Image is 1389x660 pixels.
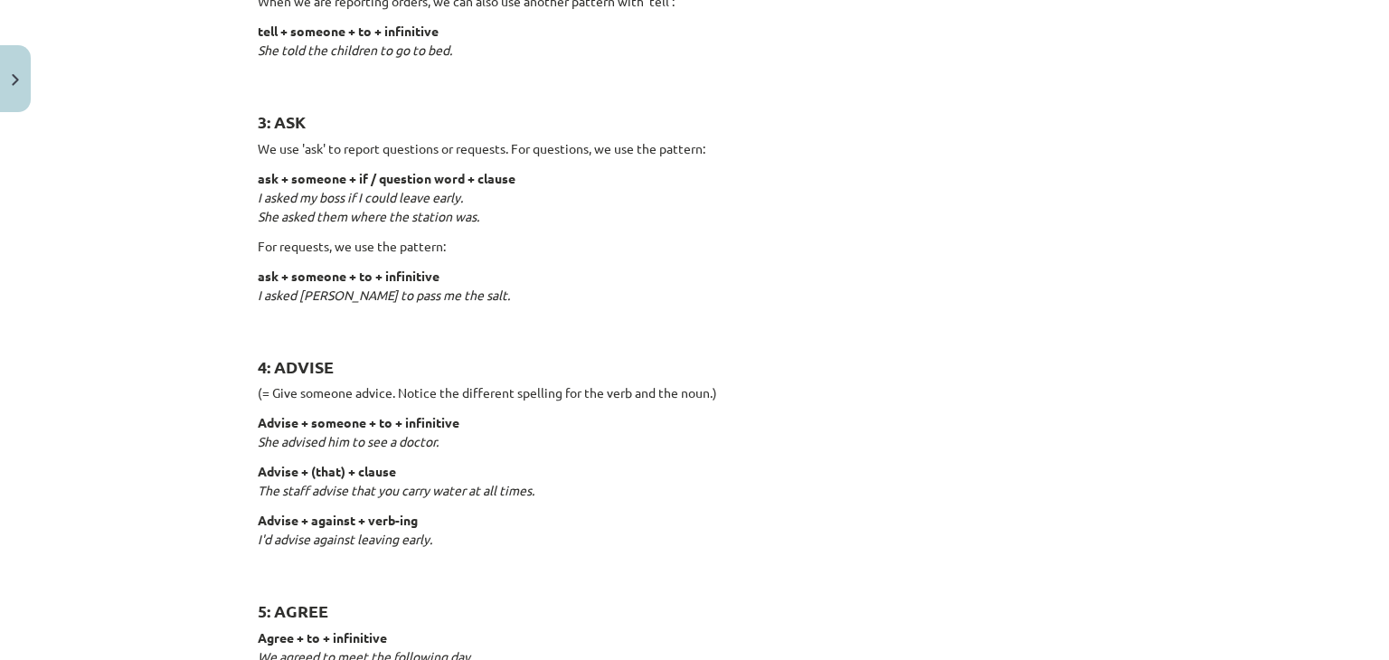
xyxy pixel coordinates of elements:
[258,111,306,132] strong: 3: ASK
[258,531,432,547] em: I'd advise against leaving early.
[258,287,510,303] em: I asked [PERSON_NAME] to pass me the salt.
[258,170,515,186] strong: ask + someone + if / question word + clause
[258,139,1131,158] p: We use 'ask' to report questions or requests. For questions, we use the pattern:
[258,512,418,528] strong: Advise + against + verb-ing
[258,189,463,205] em: I asked my boss if I could leave early.
[258,433,439,449] em: She advised him to see a doctor.
[258,414,459,430] strong: Advise + someone + to + infinitive
[12,74,19,86] img: icon-close-lesson-0947bae3869378f0d4975bcd49f059093ad1ed9edebbc8119c70593378902aed.svg
[258,629,387,646] strong: Agree + to + infinitive
[258,23,439,39] strong: tell + someone + to + infinitive
[258,463,396,479] strong: Advise + (that) + clause
[258,383,1131,402] p: (= Give someone advice. Notice the different spelling for the verb and the noun.)
[258,356,334,377] strong: 4: ADVISE
[258,237,1131,256] p: For requests, we use the pattern:
[258,208,479,224] em: She asked them where the station was.
[258,482,534,498] em: The staff advise that you carry water at all times.
[258,268,439,284] strong: ask + someone + to + infinitive
[258,600,328,621] strong: 5: AGREE
[258,42,452,58] em: She told the children to go to bed.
